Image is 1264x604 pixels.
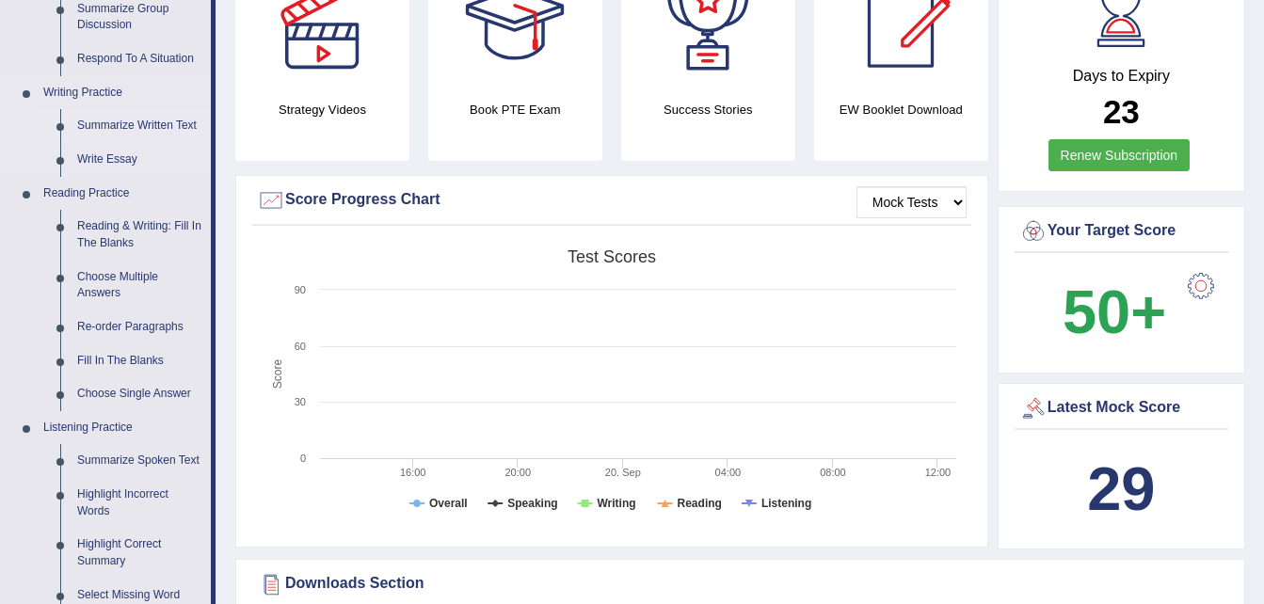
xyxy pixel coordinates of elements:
[568,247,656,266] tspan: Test scores
[428,100,602,119] h4: Book PTE Exam
[35,76,211,110] a: Writing Practice
[1103,93,1140,130] b: 23
[35,177,211,211] a: Reading Practice
[1063,278,1166,346] b: 50+
[1019,68,1224,85] h4: Days to Expiry
[69,261,211,310] a: Choose Multiple Answers
[678,497,722,510] tspan: Reading
[295,341,306,352] text: 60
[925,467,952,478] text: 12:00
[429,497,468,510] tspan: Overall
[35,411,211,445] a: Listening Practice
[597,497,635,510] tspan: Writing
[820,467,846,478] text: 08:00
[1019,394,1224,422] div: Latest Mock Score
[295,396,306,407] text: 30
[715,467,742,478] text: 04:00
[1048,139,1191,171] a: Renew Subscription
[69,210,211,260] a: Reading & Writing: Fill In The Blanks
[69,444,211,478] a: Summarize Spoken Text
[69,42,211,76] a: Respond To A Situation
[400,467,426,478] text: 16:00
[257,570,1224,598] div: Downloads Section
[257,186,967,215] div: Score Progress Chart
[761,497,811,510] tspan: Listening
[235,100,409,119] h4: Strategy Videos
[69,528,211,578] a: Highlight Correct Summary
[621,100,795,119] h4: Success Stories
[69,478,211,528] a: Highlight Incorrect Words
[507,497,557,510] tspan: Speaking
[271,359,284,389] tspan: Score
[605,467,641,478] tspan: 20. Sep
[1087,454,1155,523] b: 29
[1019,217,1224,246] div: Your Target Score
[69,109,211,143] a: Summarize Written Text
[505,467,532,478] text: 20:00
[295,284,306,295] text: 90
[69,143,211,177] a: Write Essay
[69,377,211,411] a: Choose Single Answer
[69,310,211,344] a: Re-order Paragraphs
[814,100,988,119] h4: EW Booklet Download
[300,453,306,464] text: 0
[69,344,211,378] a: Fill In The Blanks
